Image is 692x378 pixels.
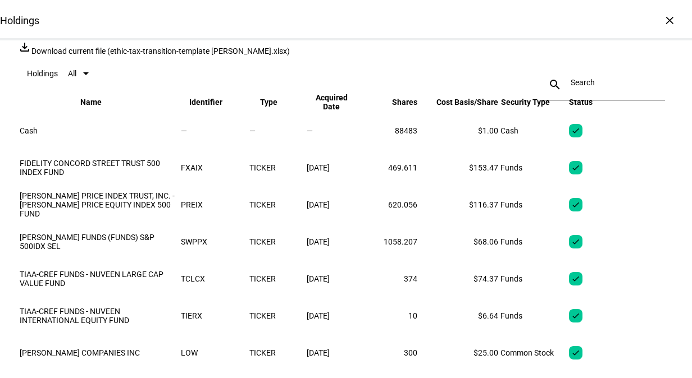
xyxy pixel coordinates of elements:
span: Security Type [501,98,567,107]
mat-icon: check [571,126,580,135]
div: SWPPX [181,237,247,246]
div: Funds [500,311,567,320]
span: [DATE] [307,311,330,320]
span: Cost Basis/Share [420,98,498,107]
eth-data-table-title: Holdings [27,69,58,78]
span: 88483 [395,126,417,135]
span: 300 [404,348,417,357]
div: TCLCX [181,274,247,283]
span: — [249,126,256,135]
span: Status [569,98,609,107]
div: TIAA-CREF FUNDS - NUVEEN INTERNATIONAL EQUITY FUND [20,307,179,325]
div: Common Stock [500,348,567,357]
span: Type [260,98,294,107]
span: 1058.207 [384,237,417,246]
span: Download current file (ethic-tax-transition-template [PERSON_NAME].xlsx) [31,47,290,56]
div: TIAA-CREF FUNDS - NUVEEN LARGE CAP VALUE FUND [20,270,179,288]
span: — [181,126,187,135]
div: $116.37 [420,200,498,209]
div: $68.06 [420,237,498,246]
span: 469.611 [388,163,417,172]
div: Cash [20,126,179,135]
span: Identifier [189,98,239,107]
div: TICKER [249,237,304,246]
div: FXAIX [181,163,247,172]
div: [PERSON_NAME] PRICE INDEX TRUST, INC. - [PERSON_NAME] PRICE EQUITY INDEX 500 FUND [20,191,179,218]
mat-icon: check [571,348,580,357]
div: [PERSON_NAME] FUNDS (FUNDS) S&P 500IDX SEL [20,233,179,251]
div: FIDELITY CONCORD STREET TRUST 500 INDEX FUND [20,159,179,177]
div: Funds [500,163,567,172]
div: TICKER [249,274,304,283]
div: TIERX [181,311,247,320]
span: [DATE] [307,348,330,357]
input: Search [571,78,636,87]
div: Funds [500,200,567,209]
mat-icon: check [571,311,580,320]
span: [DATE] [307,163,330,172]
span: [DATE] [307,200,330,209]
div: Cash [500,126,567,135]
div: $6.64 [420,311,498,320]
mat-icon: check [571,163,580,172]
div: TICKER [249,311,304,320]
mat-icon: search [541,78,568,91]
span: 620.056 [388,200,417,209]
div: $1.00 [420,126,498,135]
div: PREIX [181,200,247,209]
mat-icon: check [571,274,580,283]
div: $25.00 [420,348,498,357]
div: TICKER [249,200,304,209]
span: All [68,69,76,78]
div: Funds [500,274,567,283]
span: 374 [404,274,417,283]
mat-icon: check [571,237,580,246]
div: $74.37 [420,274,498,283]
span: Name [80,98,119,107]
span: Shares [375,98,417,107]
div: $153.47 [420,163,498,172]
div: [PERSON_NAME] COMPANIES INC [20,348,179,357]
div: LOW [181,348,247,357]
div: TICKER [249,348,304,357]
mat-icon: check [571,200,580,209]
div: Funds [500,237,567,246]
span: — [307,126,313,135]
mat-icon: file_download [18,40,31,54]
span: Acquired Date [307,93,373,111]
span: [DATE] [307,237,330,246]
div: TICKER [249,163,304,172]
div: × [661,11,679,29]
span: 10 [408,311,417,320]
span: [DATE] [307,274,330,283]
